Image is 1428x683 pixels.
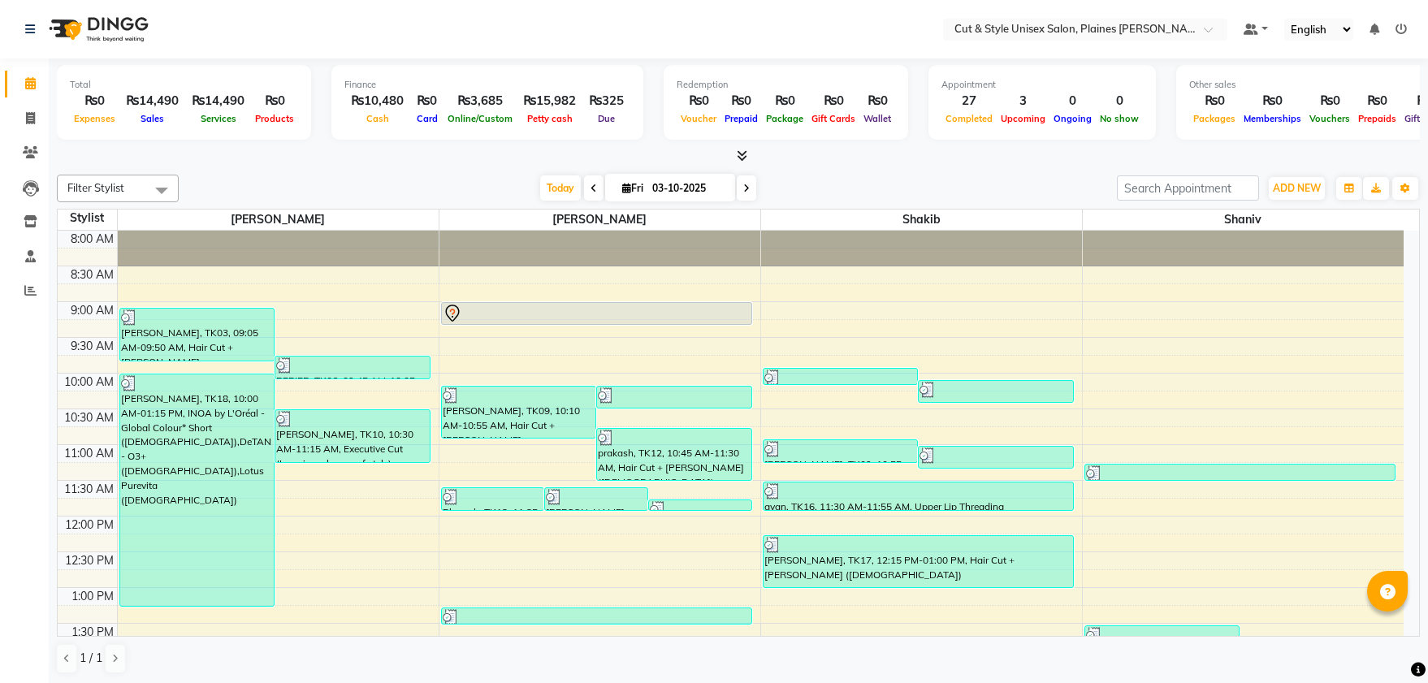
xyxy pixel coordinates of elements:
div: 1:30 PM [68,624,117,641]
span: Petty cash [523,113,577,124]
span: ADD NEW [1273,182,1321,194]
span: Packages [1189,113,1240,124]
span: [PERSON_NAME] [439,210,760,230]
div: [PERSON_NAME], TK03, 09:05 AM-09:50 AM, Hair Cut + [PERSON_NAME] ([DEMOGRAPHIC_DATA]) [120,309,275,361]
img: logo [41,6,153,52]
div: [PERSON_NAME], TK09, 10:10 AM-10:55 AM, Hair Cut + [PERSON_NAME] ([DEMOGRAPHIC_DATA]) [442,387,596,438]
div: Redemption [677,78,895,92]
div: [PERSON_NAME], TK08, 10:05 AM-10:25 AM, Hair Cut ([DEMOGRAPHIC_DATA]) [919,381,1073,402]
div: [PERSON_NAME], TK10, 11:15 AM-11:30 AM, Hair Wash ([DEMOGRAPHIC_DATA]) [1085,465,1396,480]
div: ₨3,685 [444,92,517,110]
span: Online/Custom [444,113,517,124]
span: Card [413,113,442,124]
div: 27 [941,92,997,110]
div: ₨0 [1354,92,1400,110]
div: 10:00 AM [61,374,117,391]
button: ADD NEW [1269,177,1325,200]
div: ₨15,982 [517,92,582,110]
div: ₨0 [70,92,119,110]
span: Upcoming [997,113,1049,124]
input: 2025-10-03 [647,176,729,201]
div: ₨10,480 [344,92,410,110]
div: 11:30 AM [61,481,117,498]
div: [PERSON_NAME], TK02, 09:00 AM-09:20 AM, Hair Cut ([DEMOGRAPHIC_DATA]) [442,303,751,324]
div: [PERSON_NAME], TK18, 01:30 PM-02:15 PM, Lotus Basic- Pedicure ([DEMOGRAPHIC_DATA]) [1085,626,1240,677]
div: Finance [344,78,630,92]
span: Ongoing [1049,113,1096,124]
span: Package [762,113,807,124]
span: Shakib [761,210,1082,230]
div: 12:00 PM [62,517,117,534]
div: [PERSON_NAME], TK15, 11:35 AM-11:55 AM, Shave ([DEMOGRAPHIC_DATA]) [545,488,647,510]
div: [PERSON_NAME], TK17, 12:15 PM-01:00 PM, Hair Cut + [PERSON_NAME] ([DEMOGRAPHIC_DATA]) [764,536,1073,587]
span: Sales [136,113,168,124]
div: ₨0 [807,92,859,110]
div: [PERSON_NAME], TK07, 10:10 AM-10:30 AM, Hair Cut ([DEMOGRAPHIC_DATA]) [597,387,751,408]
input: Search Appointment [1117,175,1259,201]
span: Completed [941,113,997,124]
div: ₨0 [1240,92,1305,110]
div: ₨0 [1189,92,1240,110]
div: ₨14,490 [185,92,251,110]
div: ₨0 [762,92,807,110]
div: 0 [1049,92,1096,110]
span: Gift Cards [807,113,859,124]
div: ₨0 [859,92,895,110]
div: 11:00 AM [61,445,117,462]
span: Vouchers [1305,113,1354,124]
div: 9:30 AM [67,338,117,355]
span: Due [594,113,619,124]
span: Prepaid [720,113,762,124]
div: gyan, TK16, 11:30 AM-11:55 AM, Upper Lip Threading ([DEMOGRAPHIC_DATA]),Hair Cut ([DEMOGRAPHIC_DA... [764,482,1073,510]
div: [PERSON_NAME], TK11, 11:00 AM-11:20 AM, Shave ([DEMOGRAPHIC_DATA]) [919,447,1073,468]
div: Total [70,78,298,92]
div: ₨0 [720,92,762,110]
div: 0 [1096,92,1143,110]
span: Filter Stylist [67,181,124,194]
span: Products [251,113,298,124]
div: 10:30 AM [61,409,117,426]
span: Fri [618,182,647,194]
div: 8:30 AM [67,266,117,283]
div: 1:00 PM [68,588,117,605]
div: 9:00 AM [67,302,117,319]
span: Prepaids [1354,113,1400,124]
div: ₨14,490 [119,92,185,110]
div: 8:00 AM [67,231,117,248]
div: ₨0 [410,92,444,110]
div: Bhemah, TK13, 11:35 AM-11:55 AM, Hair Cut ([DEMOGRAPHIC_DATA]) [442,488,544,510]
div: ₨325 [582,92,630,110]
div: [PERSON_NAME], TK18, 10:00 AM-01:15 PM, INOA by L'Oréal - Global Colour* Short ([DEMOGRAPHIC_DATA... [120,374,275,606]
div: [PERSON_NAME], TK14, 11:45 AM-11:55 AM, Upper Lip Threading ([DEMOGRAPHIC_DATA]),Chin Threading (... [649,500,751,510]
div: [PERSON_NAME], TK10, 10:30 AM-11:15 AM, Executive Cut (Layering, change of style) ([DEMOGRAPHIC_D... [275,410,430,462]
span: Wallet [859,113,895,124]
span: 1 / 1 [80,650,102,667]
iframe: chat widget [1360,618,1412,667]
div: Stylist [58,210,117,227]
div: prakash, TK12, 10:45 AM-11:30 AM, Hair Cut + [PERSON_NAME] ([DEMOGRAPHIC_DATA]) [597,429,751,480]
span: Today [540,175,581,201]
span: Memberships [1240,113,1305,124]
div: PERIER, TK06, 09:45 AM-10:05 AM, Hair Cut ([DEMOGRAPHIC_DATA]) [275,357,430,378]
div: Appointment [941,78,1143,92]
div: ₨0 [1305,92,1354,110]
div: 12:30 PM [62,552,117,569]
span: Cash [362,113,393,124]
span: Voucher [677,113,720,124]
span: No show [1096,113,1143,124]
div: ₨0 [251,92,298,110]
div: [PERSON_NAME], TK07, 09:55 AM-10:10 AM, [PERSON_NAME] Styling ([DEMOGRAPHIC_DATA]) [764,369,918,384]
div: [PERSON_NAME], TK18, 01:15 PM-01:30 PM, Eyebrows Threading ([DEMOGRAPHIC_DATA]),Upper Lip Threadi... [442,608,751,624]
span: Expenses [70,113,119,124]
div: ₨0 [677,92,720,110]
div: [PERSON_NAME], TK09, 10:55 AM-11:15 AM, Hair Cut ([DEMOGRAPHIC_DATA]) [764,440,918,462]
span: Services [197,113,240,124]
span: Shaniv [1083,210,1404,230]
span: [PERSON_NAME] [118,210,439,230]
div: 3 [997,92,1049,110]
